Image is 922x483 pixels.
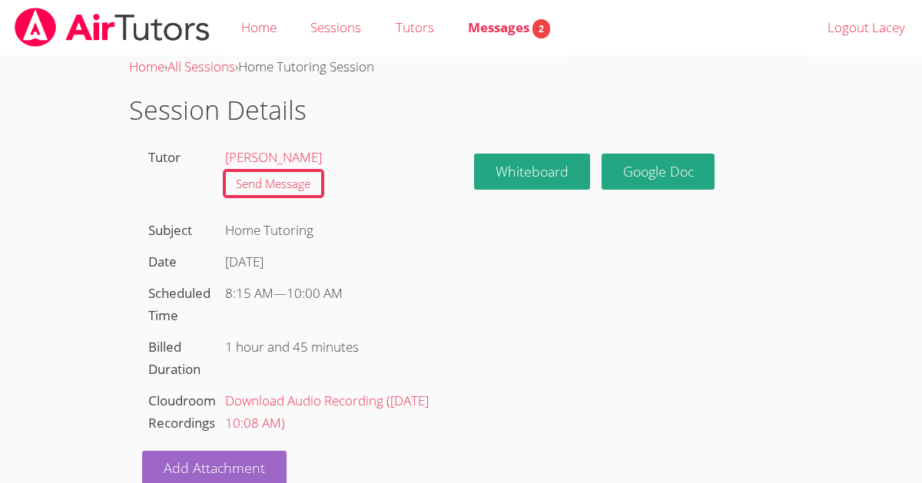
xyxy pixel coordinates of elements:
[129,91,793,130] h1: Session Details
[148,221,192,239] label: Subject
[287,284,343,302] span: 10:00 AM
[219,332,448,363] div: 1 hour and 45 minutes
[219,215,448,246] div: Home Tutoring
[225,171,323,197] a: Send Message
[148,148,181,166] label: Tutor
[474,154,590,190] button: Whiteboard
[238,58,374,75] span: Home Tutoring Session
[532,19,550,38] span: 2
[167,58,235,75] a: All Sessions
[129,58,164,75] a: Home
[225,284,274,302] span: 8:15 AM
[148,338,201,378] label: Billed Duration
[148,253,177,270] label: Date
[129,56,793,78] div: › ›
[225,283,442,305] div: —
[468,18,550,36] span: Messages
[225,392,429,432] a: Download Audio Recording ([DATE] 10:08 AM)
[148,392,216,432] label: Cloudroom Recordings
[225,148,322,166] a: [PERSON_NAME]
[148,284,211,324] label: Scheduled Time
[602,154,715,190] a: Google Doc
[225,251,442,273] div: [DATE]
[13,8,211,47] img: airtutors_banner-c4298cdbf04f3fff15de1276eac7730deb9818008684d7c2e4769d2f7ddbe033.png
[225,392,429,432] span: [DATE] 10:08 AM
